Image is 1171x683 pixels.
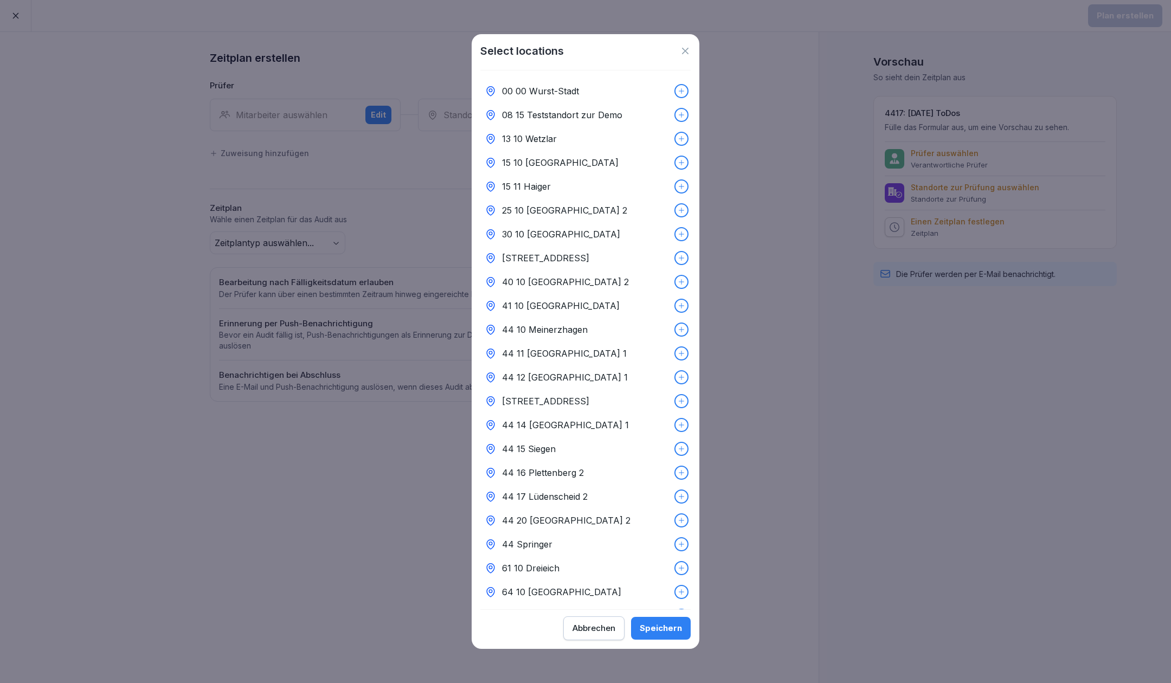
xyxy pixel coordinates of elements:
[502,132,557,145] p: 13 10 Wetzlar
[502,85,579,98] p: 00 00 Wurst-Stadt
[502,252,589,265] p: [STREET_ADDRESS]
[502,371,628,384] p: 44 12 [GEOGRAPHIC_DATA] 1
[502,156,619,169] p: 15 10 [GEOGRAPHIC_DATA]
[502,108,622,121] p: 08 15 Teststandort zur Demo
[502,562,559,575] p: 61 10 Dreieich
[502,323,588,336] p: 44 10 Meinerzhagen
[631,617,691,640] button: Speichern
[502,466,584,479] p: 44 16 Plettenberg 2
[502,228,620,241] p: 30 10 [GEOGRAPHIC_DATA]
[502,418,629,431] p: 44 14 [GEOGRAPHIC_DATA] 1
[502,442,556,455] p: 44 15 Siegen
[502,347,627,360] p: 44 11 [GEOGRAPHIC_DATA] 1
[502,490,588,503] p: 44 17 Lüdenscheid 2
[640,622,682,634] div: Speichern
[480,43,564,59] h1: Select locations
[563,616,625,640] button: Abbrechen
[502,275,629,288] p: 40 10 [GEOGRAPHIC_DATA] 2
[502,395,589,408] p: [STREET_ADDRESS]
[502,538,552,551] p: 44 Springer
[502,204,627,217] p: 25 10 [GEOGRAPHIC_DATA] 2
[502,585,621,598] p: 64 10 [GEOGRAPHIC_DATA]
[572,622,615,634] div: Abbrechen
[502,514,630,527] p: 44 20 [GEOGRAPHIC_DATA] 2
[502,299,620,312] p: 41 10 [GEOGRAPHIC_DATA]
[502,180,551,193] p: 15 11 Haiger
